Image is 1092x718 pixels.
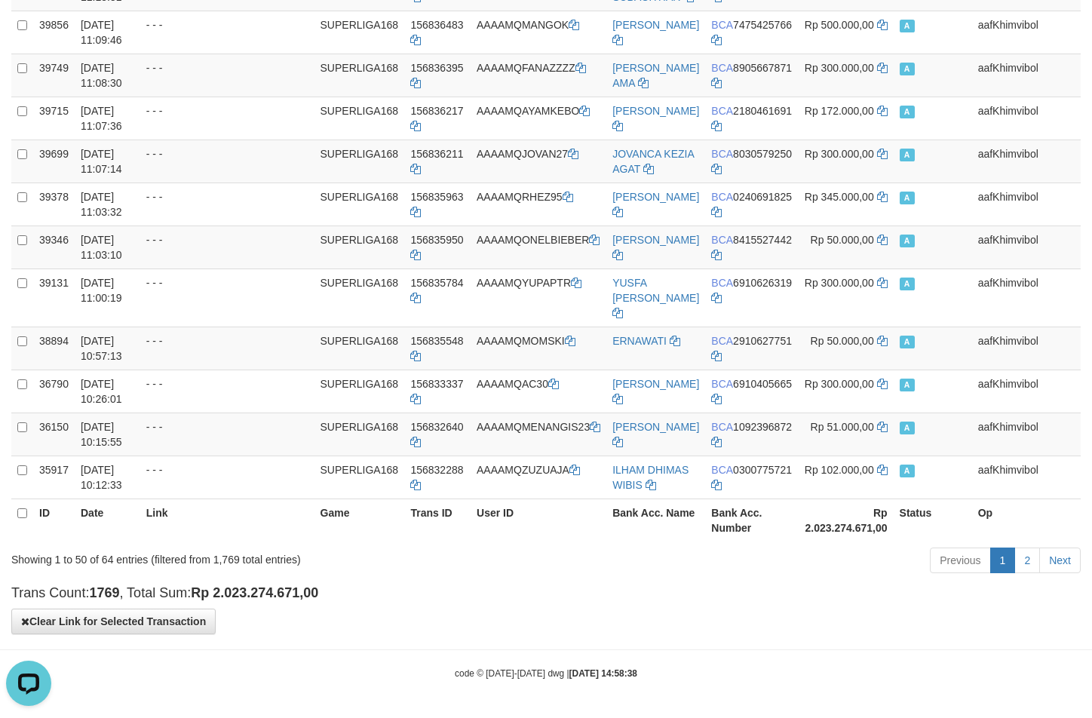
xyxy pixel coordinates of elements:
[805,191,874,203] span: Rp 345.000,00
[711,277,733,289] span: BCA
[805,464,874,476] span: Rp 102.000,00
[404,327,471,370] td: 156835548
[900,192,915,204] span: Approved
[140,413,314,456] td: - - -
[89,585,119,600] strong: 1769
[972,413,1081,456] td: aafKhimvibol
[900,20,915,32] span: Approved
[711,148,733,160] span: BCA
[404,413,471,456] td: 156832640
[471,456,606,499] td: AAAAMQZUZUAJA
[711,421,733,433] span: BCA
[711,335,733,347] span: BCA
[140,268,314,327] td: - - -
[33,97,75,140] td: 39715
[972,370,1081,413] td: aafKhimvibol
[972,183,1081,226] td: aafKhimvibol
[33,226,75,268] td: 39346
[314,327,405,370] td: SUPERLIGA168
[471,226,606,268] td: AAAAMQONELBIEBER
[711,378,733,390] span: BCA
[314,499,405,542] th: Game
[930,548,990,573] a: Previous
[314,11,405,54] td: SUPERLIGA168
[705,183,798,226] td: 0240691825
[140,140,314,183] td: - - -
[471,413,606,456] td: AAAAMQMENANGIS23
[711,19,733,31] span: BCA
[33,327,75,370] td: 38894
[11,546,443,567] div: Showing 1 to 50 of 64 entries (filtered from 1,769 total entries)
[471,268,606,327] td: AAAAMQYUPAPTR
[140,183,314,226] td: - - -
[705,327,798,370] td: 2910627751
[711,62,733,74] span: BCA
[612,421,699,433] a: [PERSON_NAME]
[900,149,915,161] span: Approved
[33,268,75,327] td: 39131
[569,668,637,679] strong: [DATE] 14:58:38
[75,370,140,413] td: [DATE] 10:26:01
[612,277,699,304] a: YUSFA [PERSON_NAME]
[140,456,314,499] td: - - -
[705,11,798,54] td: 7475425766
[140,327,314,370] td: - - -
[900,379,915,391] span: Approved
[972,268,1081,327] td: aafKhimvibol
[811,421,874,433] span: Rp 51.000,00
[33,140,75,183] td: 39699
[75,413,140,456] td: [DATE] 10:15:55
[711,105,733,117] span: BCA
[140,11,314,54] td: - - -
[612,105,699,117] a: [PERSON_NAME]
[404,183,471,226] td: 156835963
[990,548,1016,573] a: 1
[612,148,694,175] a: JOVANCA KEZIA AGAT
[705,268,798,327] td: 6910626319
[314,140,405,183] td: SUPERLIGA168
[404,370,471,413] td: 156833337
[33,413,75,456] td: 36150
[805,148,874,160] span: Rp 300.000,00
[805,378,874,390] span: Rp 300.000,00
[314,370,405,413] td: SUPERLIGA168
[314,226,405,268] td: SUPERLIGA168
[972,226,1081,268] td: aafKhimvibol
[140,54,314,97] td: - - -
[404,54,471,97] td: 156836395
[75,268,140,327] td: [DATE] 11:00:19
[471,183,606,226] td: AAAAMQRHEZ95
[900,336,915,348] span: Approved
[805,105,874,117] span: Rp 172.000,00
[805,277,874,289] span: Rp 300.000,00
[705,140,798,183] td: 8030579250
[705,97,798,140] td: 2180461691
[75,499,140,542] th: Date
[314,183,405,226] td: SUPERLIGA168
[75,327,140,370] td: [DATE] 10:57:13
[1039,548,1081,573] a: Next
[705,226,798,268] td: 8415527442
[404,97,471,140] td: 156836217
[705,456,798,499] td: 0300775721
[811,234,874,246] span: Rp 50.000,00
[314,97,405,140] td: SUPERLIGA168
[894,499,972,542] th: Status
[140,97,314,140] td: - - -
[805,19,874,31] span: Rp 500.000,00
[711,464,733,476] span: BCA
[612,234,699,246] a: [PERSON_NAME]
[471,370,606,413] td: AAAAMQAC30
[972,140,1081,183] td: aafKhimvibol
[972,11,1081,54] td: aafKhimvibol
[140,499,314,542] th: Link
[33,499,75,542] th: ID
[471,499,606,542] th: User ID
[711,234,733,246] span: BCA
[612,19,699,31] a: [PERSON_NAME]
[1014,548,1040,573] a: 2
[972,54,1081,97] td: aafKhimvibol
[805,507,888,534] strong: Rp 2.023.274.671,00
[972,97,1081,140] td: aafKhimvibol
[314,413,405,456] td: SUPERLIGA168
